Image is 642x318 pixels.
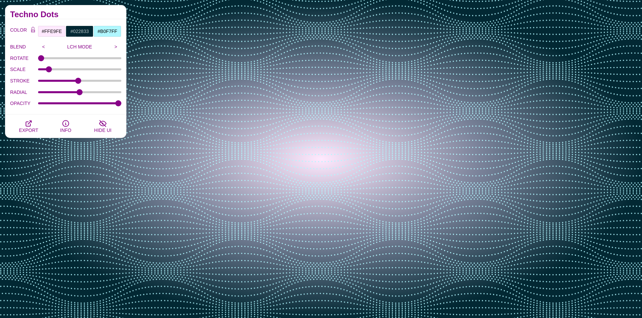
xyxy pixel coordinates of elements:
label: SCALE [10,65,38,74]
span: INFO [60,128,71,133]
button: EXPORT [10,114,47,138]
label: BLEND [10,42,38,51]
button: INFO [47,114,84,138]
p: LCH MODE [49,44,111,49]
span: EXPORT [19,128,38,133]
label: RADIAL [10,88,38,97]
label: STROKE [10,76,38,85]
input: > [110,42,121,52]
label: ROTATE [10,54,38,63]
label: COLOR [10,26,28,37]
button: Color Lock [28,26,38,35]
span: HIDE UI [94,128,111,133]
input: < [38,42,49,52]
h2: Techno Dots [10,12,121,17]
label: OPACITY [10,99,38,108]
button: HIDE UI [84,114,121,138]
